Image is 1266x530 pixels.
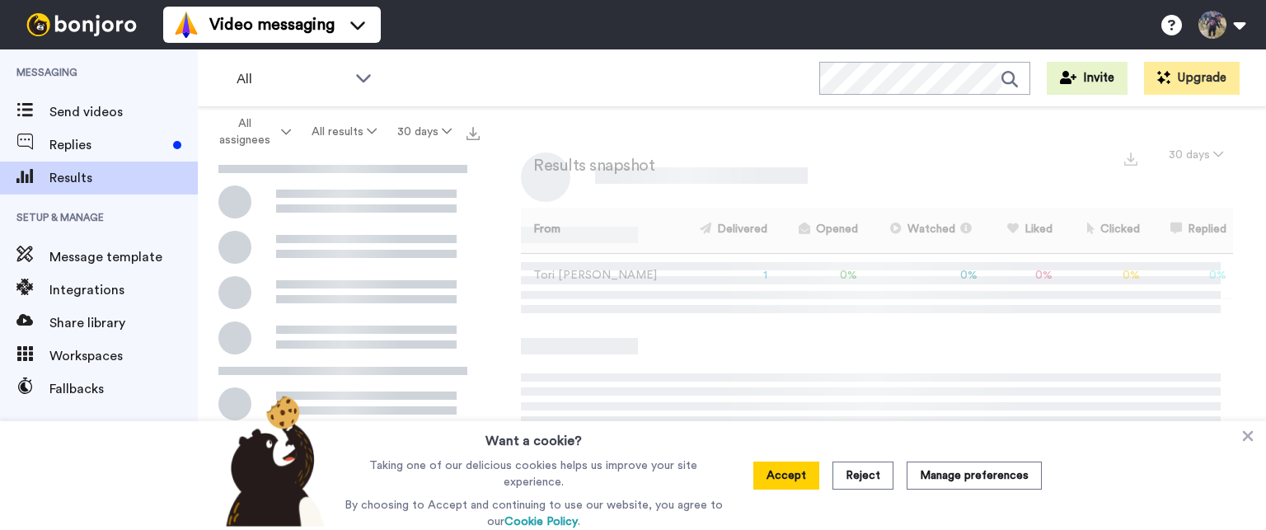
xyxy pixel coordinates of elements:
th: Watched [865,208,985,253]
span: Workspaces [49,346,198,366]
button: Upgrade [1144,62,1240,95]
span: Integrations [49,280,198,300]
button: Accept [753,462,819,490]
span: Fallbacks [49,379,198,399]
span: Message template [49,247,198,267]
th: Clicked [1059,208,1146,253]
button: 30 days [387,117,462,147]
span: Send videos [49,102,198,122]
h3: Want a cookie? [485,421,582,451]
button: All assignees [201,109,302,155]
p: Taking one of our delicious cookies helps us improve your site experience. [340,457,727,490]
th: Delivered [675,208,774,253]
img: export.svg [1124,152,1137,166]
button: 30 days [1159,140,1233,170]
td: 0 % [1059,253,1146,298]
img: export.svg [467,127,480,140]
h2: Results snapshot [521,157,654,175]
button: All results [302,117,387,147]
td: 0 % [865,253,985,298]
td: 1 [675,253,774,298]
span: All assignees [211,115,278,148]
img: bear-with-cookie.png [211,395,333,527]
span: Results [49,168,198,188]
th: Opened [774,208,864,253]
img: vm-color.svg [173,12,199,38]
th: From [521,208,675,253]
p: By choosing to Accept and continuing to use our website, you agree to our . [340,497,727,530]
th: Replied [1146,208,1233,253]
button: Export a summary of each team member’s results that match this filter now. [1119,146,1142,170]
td: 0 % [1146,253,1233,298]
td: Tori [PERSON_NAME] [521,253,675,298]
button: Invite [1047,62,1128,95]
span: All [237,69,347,89]
span: Replies [49,135,166,155]
span: Video messaging [209,13,335,36]
img: bj-logo-header-white.svg [20,13,143,36]
a: Cookie Policy [504,516,578,528]
th: Liked [984,208,1059,253]
button: Reject [832,462,893,490]
button: Export all results that match these filters now. [462,120,485,144]
td: 0 % [774,253,864,298]
td: 0 % [984,253,1059,298]
span: Share library [49,313,198,333]
button: Manage preferences [907,462,1042,490]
